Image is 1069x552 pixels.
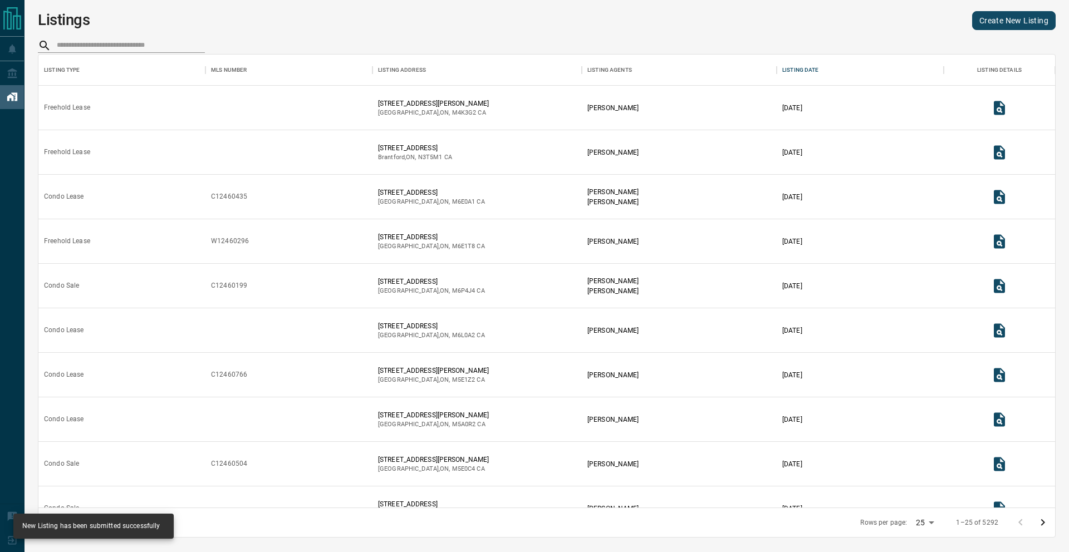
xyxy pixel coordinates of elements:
[782,370,802,380] p: [DATE]
[587,326,639,336] p: [PERSON_NAME]
[44,415,84,424] div: Condo Lease
[452,332,475,339] span: m6l0a2
[211,192,247,201] div: C12460435
[211,281,247,290] div: C12460199
[452,376,475,383] span: m5e1z2
[988,453,1011,475] button: View Listing Details
[378,366,489,376] p: [STREET_ADDRESS][PERSON_NAME]
[378,376,489,385] p: [GEOGRAPHIC_DATA] , ON , CA
[452,243,475,250] span: m6e1t8
[211,370,247,379] div: C12460766
[378,232,485,242] p: [STREET_ADDRESS]
[44,370,84,379] div: Condo Lease
[782,103,802,113] p: [DATE]
[44,236,90,246] div: Freehold Lease
[587,197,639,207] p: [PERSON_NAME]
[22,517,160,535] div: New Listing has been submitted successfully
[44,103,90,112] div: Freehold Lease
[988,319,1011,342] button: View Listing Details
[988,408,1011,431] button: View Listing Details
[988,230,1011,253] button: View Listing Details
[782,236,802,247] p: [DATE]
[38,55,205,86] div: Listing Type
[378,277,485,287] p: [STREET_ADDRESS]
[378,242,485,251] p: [GEOGRAPHIC_DATA] , ON , CA
[378,109,489,117] p: [GEOGRAPHIC_DATA] , ON , CA
[44,326,84,335] div: Condo Lease
[211,55,247,86] div: MLS Number
[418,154,443,161] span: n3t5m1
[378,331,485,340] p: [GEOGRAPHIC_DATA] , ON , CA
[587,504,639,514] p: [PERSON_NAME]
[452,198,475,205] span: m6e0a1
[944,55,1055,86] div: Listing Details
[378,410,489,420] p: [STREET_ADDRESS][PERSON_NAME]
[452,109,477,116] span: m4k3g2
[44,281,79,290] div: Condo Sale
[44,459,79,469] div: Condo Sale
[782,415,802,425] p: [DATE]
[587,286,639,296] p: [PERSON_NAME]
[587,370,639,380] p: [PERSON_NAME]
[988,97,1011,119] button: View Listing Details
[988,364,1011,386] button: View Listing Details
[378,287,485,295] p: [GEOGRAPHIC_DATA] , ON , CA
[44,192,84,201] div: Condo Lease
[372,55,582,86] div: Listing Address
[44,504,79,513] div: Condo Sale
[378,55,426,86] div: Listing Address
[972,11,1056,30] a: Create New Listing
[44,55,80,86] div: Listing Type
[211,459,247,469] div: C12460504
[587,103,639,113] p: [PERSON_NAME]
[587,276,639,286] p: [PERSON_NAME]
[587,459,639,469] p: [PERSON_NAME]
[988,497,1011,520] button: View Listing Details
[782,504,802,514] p: [DATE]
[956,518,998,528] p: 1–25 of 5292
[977,55,1022,86] div: Listing Details
[378,321,485,331] p: [STREET_ADDRESS]
[44,147,90,157] div: Freehold Lease
[988,141,1011,164] button: View Listing Details
[378,420,489,429] p: [GEOGRAPHIC_DATA] , ON , CA
[782,55,819,86] div: Listing Date
[378,153,452,162] p: Brantford , ON , CA
[38,11,90,29] h1: Listings
[988,275,1011,297] button: View Listing Details
[205,55,372,86] div: MLS Number
[782,281,802,291] p: [DATE]
[782,326,802,336] p: [DATE]
[378,98,489,109] p: [STREET_ADDRESS][PERSON_NAME]
[587,236,639,247] p: [PERSON_NAME]
[782,459,802,469] p: [DATE]
[777,55,944,86] div: Listing Date
[582,55,777,86] div: Listing Agents
[211,236,249,246] div: W12460296
[378,499,486,509] p: [STREET_ADDRESS]
[378,465,489,474] p: [GEOGRAPHIC_DATA] , ON , CA
[378,188,485,198] p: [STREET_ADDRESS]
[860,518,907,528] p: Rows per page:
[587,415,639,425] p: [PERSON_NAME]
[452,421,476,428] span: m5a0r2
[587,55,632,86] div: Listing Agents
[782,192,802,202] p: [DATE]
[378,198,485,206] p: [GEOGRAPHIC_DATA] , ON , CA
[587,187,639,197] p: [PERSON_NAME]
[378,455,489,465] p: [STREET_ADDRESS][PERSON_NAME]
[378,143,452,153] p: [STREET_ADDRESS]
[911,515,938,531] div: 25
[452,287,475,294] span: m6p4j4
[782,147,802,157] p: [DATE]
[587,147,639,157] p: [PERSON_NAME]
[452,465,475,472] span: m5e0c4
[988,186,1011,208] button: View Listing Details
[1032,511,1054,534] button: Go to next page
